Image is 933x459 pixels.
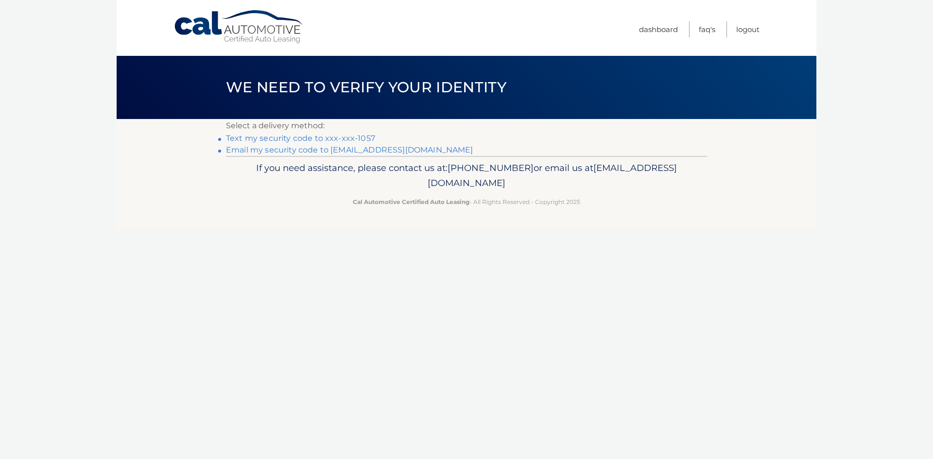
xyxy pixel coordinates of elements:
[353,198,469,205] strong: Cal Automotive Certified Auto Leasing
[226,78,506,96] span: We need to verify your identity
[639,21,678,37] a: Dashboard
[736,21,760,37] a: Logout
[226,134,375,143] a: Text my security code to xxx-xxx-1057
[699,21,715,37] a: FAQ's
[226,145,473,154] a: Email my security code to [EMAIL_ADDRESS][DOMAIN_NAME]
[232,197,701,207] p: - All Rights Reserved - Copyright 2025
[448,162,534,173] span: [PHONE_NUMBER]
[232,160,701,191] p: If you need assistance, please contact us at: or email us at
[226,119,707,133] p: Select a delivery method:
[173,10,305,44] a: Cal Automotive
